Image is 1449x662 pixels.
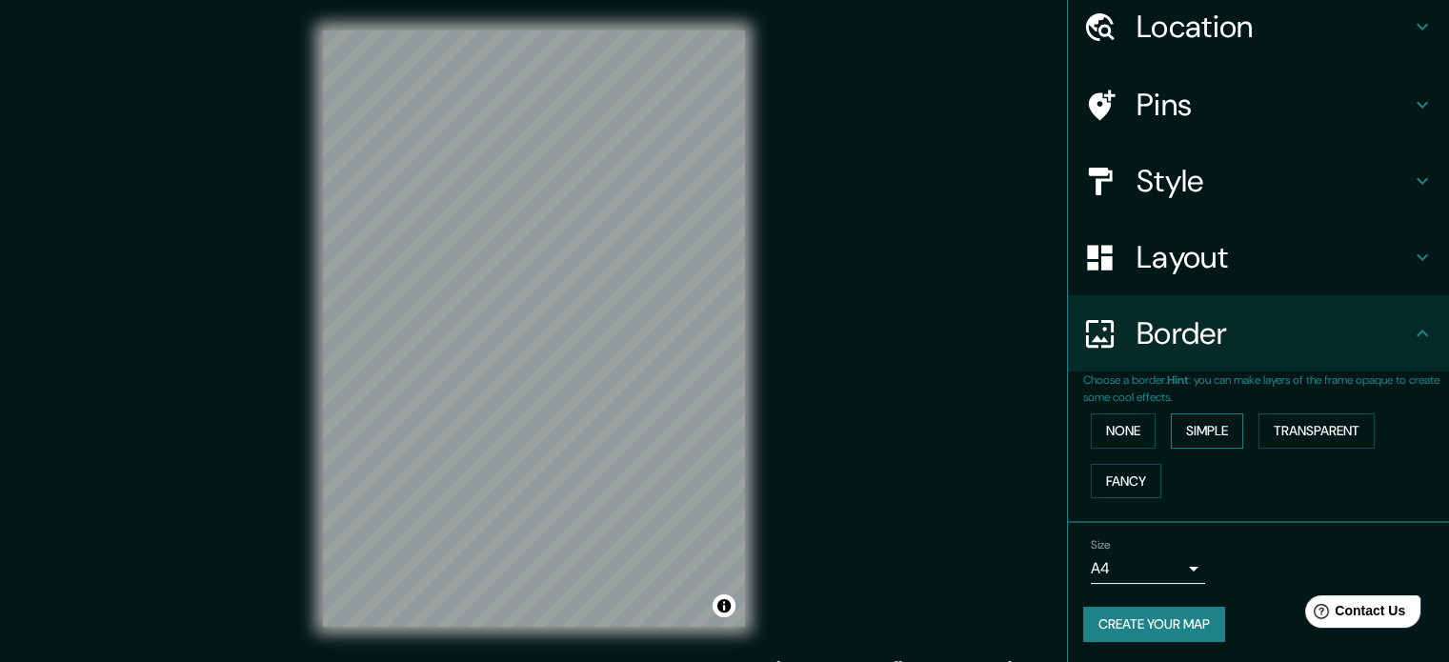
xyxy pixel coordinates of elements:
button: Create your map [1083,607,1225,642]
h4: Pins [1137,86,1411,124]
b: Hint [1167,372,1189,388]
h4: Location [1137,8,1411,46]
label: Size [1091,537,1111,553]
div: A4 [1091,553,1205,584]
div: Border [1068,295,1449,371]
button: None [1091,413,1156,449]
button: Fancy [1091,464,1161,499]
button: Toggle attribution [713,594,735,617]
h4: Border [1137,314,1411,352]
button: Transparent [1258,413,1375,449]
h4: Layout [1137,238,1411,276]
iframe: Help widget launcher [1279,588,1428,641]
p: Choose a border. : you can make layers of the frame opaque to create some cool effects. [1083,371,1449,406]
button: Simple [1171,413,1243,449]
div: Style [1068,143,1449,219]
div: Layout [1068,219,1449,295]
canvas: Map [323,30,745,627]
div: Pins [1068,67,1449,143]
h4: Style [1137,162,1411,200]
